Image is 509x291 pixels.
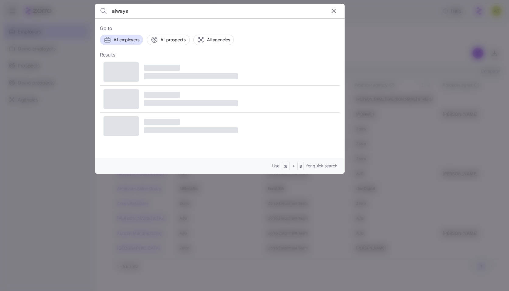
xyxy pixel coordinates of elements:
[147,35,189,45] button: All prospects
[207,37,230,43] span: All agencies
[193,35,234,45] button: All agencies
[100,35,143,45] button: All employers
[100,25,340,32] span: Go to
[306,163,337,169] span: for quick search
[114,37,139,43] span: All employers
[160,37,185,43] span: All prospects
[284,164,288,169] span: ⌘
[272,163,279,169] span: Use
[292,163,295,169] span: +
[300,164,302,169] span: B
[100,51,115,59] span: Results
